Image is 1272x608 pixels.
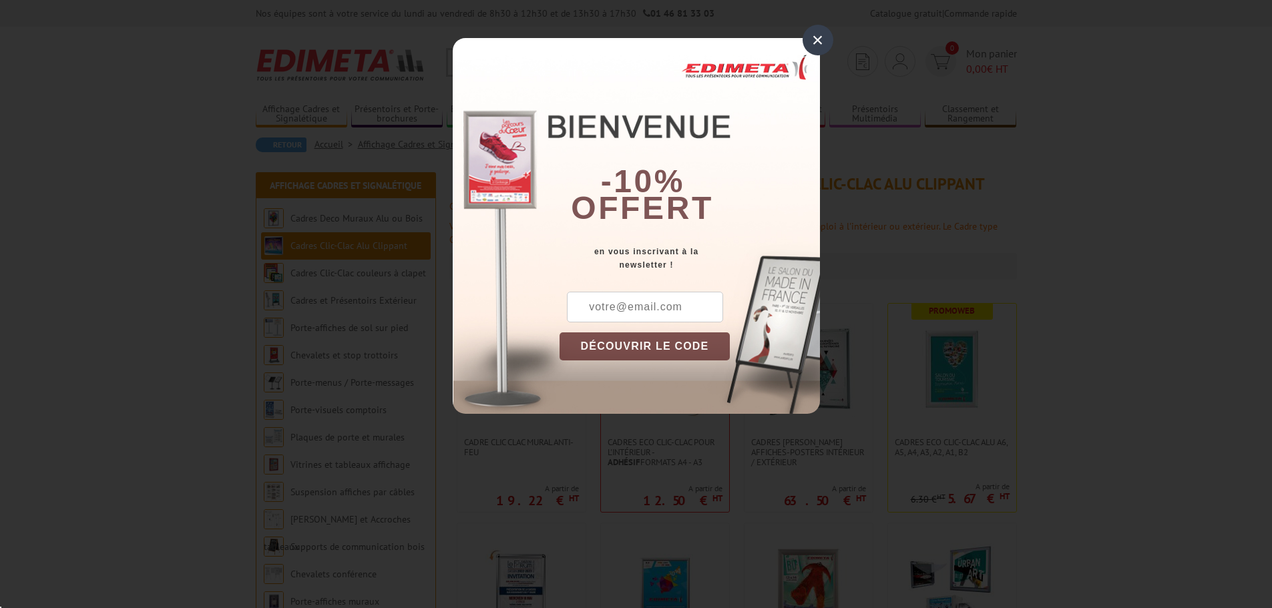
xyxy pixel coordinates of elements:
[601,164,685,199] b: -10%
[803,25,833,55] div: ×
[567,292,723,322] input: votre@email.com
[560,245,820,272] div: en vous inscrivant à la newsletter !
[571,190,714,226] font: offert
[560,332,730,360] button: DÉCOUVRIR LE CODE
